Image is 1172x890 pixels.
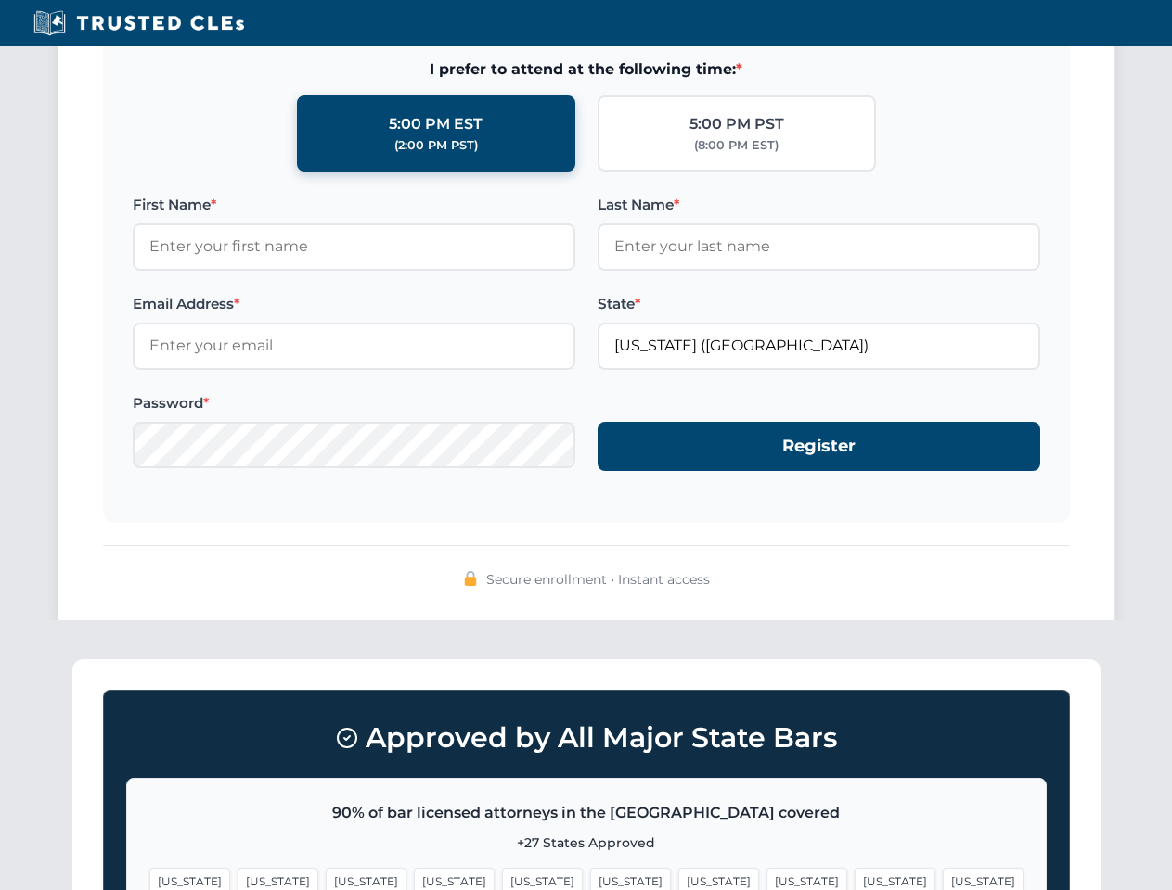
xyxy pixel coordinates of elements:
[126,713,1047,763] h3: Approved by All Major State Bars
[133,194,575,216] label: First Name
[598,194,1040,216] label: Last Name
[598,293,1040,315] label: State
[463,571,478,586] img: 🔒
[694,136,779,155] div: (8:00 PM EST)
[598,323,1040,369] input: Florida (FL)
[486,569,710,590] span: Secure enrollment • Instant access
[133,293,575,315] label: Email Address
[394,136,478,155] div: (2:00 PM PST)
[149,833,1024,853] p: +27 States Approved
[133,57,1040,82] span: I prefer to attend at the following time:
[133,223,575,270] input: Enter your first name
[598,422,1040,471] button: Register
[28,9,250,37] img: Trusted CLEs
[389,112,483,136] div: 5:00 PM EST
[689,112,784,136] div: 5:00 PM PST
[149,801,1024,825] p: 90% of bar licensed attorneys in the [GEOGRAPHIC_DATA] covered
[598,223,1040,270] input: Enter your last name
[133,323,575,369] input: Enter your email
[133,392,575,414] label: Password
